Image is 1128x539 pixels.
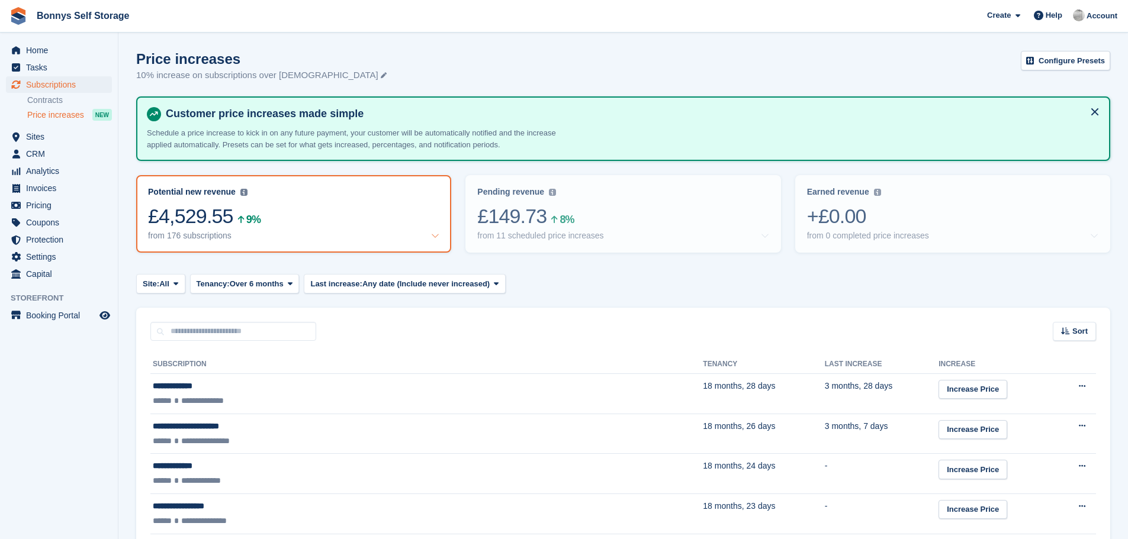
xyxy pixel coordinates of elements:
a: menu [6,76,112,93]
a: menu [6,214,112,231]
span: Tenancy: [197,278,230,290]
span: 18 months, 28 days [703,381,775,390]
span: 18 months, 23 days [703,501,775,511]
span: Over 6 months [230,278,284,290]
img: James Bonny [1073,9,1085,21]
a: menu [6,42,112,59]
span: Coupons [26,214,97,231]
img: stora-icon-8386f47178a22dfd0bd8f6a31ec36ba5ce8667c1dd55bd0f319d3a0aa187defe.svg [9,7,27,25]
a: menu [6,266,112,282]
a: Price increases NEW [27,108,112,121]
img: icon-info-grey-7440780725fd019a000dd9b08b2336e03edf1995a4989e88bcd33f0948082b44.svg [874,189,881,196]
span: 18 months, 26 days [703,421,775,431]
button: Last increase: Any date (Include never increased) [304,274,505,293]
span: Protection [26,231,97,248]
a: menu [6,180,112,196]
span: Invoices [26,180,97,196]
a: menu [6,248,112,265]
a: Earned revenue +£0.00 from 0 completed price increases [795,175,1110,253]
div: £149.73 [477,204,769,228]
div: from 11 scheduled price increases [477,231,603,241]
div: +£0.00 [807,204,1098,228]
div: Potential new revenue [148,187,236,197]
td: - [825,454,939,494]
th: Increase [939,355,1054,374]
a: Increase Price [939,500,1007,519]
span: Sort [1072,325,1088,337]
div: 8% [560,215,574,224]
span: Tasks [26,59,97,76]
td: 3 months, 28 days [825,374,939,414]
a: menu [6,163,112,179]
h4: Customer price increases made simple [161,107,1100,121]
a: menu [6,59,112,76]
th: Last increase [825,355,939,374]
span: Account [1087,10,1117,22]
a: menu [6,128,112,145]
a: menu [6,231,112,248]
a: menu [6,146,112,162]
a: menu [6,307,112,324]
span: Booking Portal [26,307,97,324]
div: from 0 completed price increases [807,231,929,241]
a: menu [6,197,112,214]
span: Capital [26,266,97,282]
span: Create [987,9,1011,21]
span: Pricing [26,197,97,214]
span: Last increase: [310,278,362,290]
div: from 176 subscriptions [148,231,232,241]
div: Earned revenue [807,187,869,197]
div: 9% [246,215,261,224]
img: icon-info-grey-7440780725fd019a000dd9b08b2336e03edf1995a4989e88bcd33f0948082b44.svg [549,189,556,196]
a: Contracts [27,95,112,106]
span: All [159,278,169,290]
span: Home [26,42,97,59]
span: Price increases [27,109,84,121]
p: Schedule a price increase to kick in on any future payment, your customer will be automatically n... [147,127,561,150]
span: Site: [143,278,159,290]
p: 10% increase on subscriptions over [DEMOGRAPHIC_DATA] [136,69,387,82]
a: Increase Price [939,420,1007,440]
span: Help [1046,9,1062,21]
div: NEW [92,109,112,121]
span: Settings [26,248,97,265]
a: Preview store [98,308,112,322]
span: Analytics [26,163,97,179]
img: icon-info-grey-7440780725fd019a000dd9b08b2336e03edf1995a4989e88bcd33f0948082b44.svg [240,189,248,196]
a: Bonnys Self Storage [32,6,134,25]
th: Tenancy [703,355,824,374]
span: 18 months, 24 days [703,461,775,470]
a: Potential new revenue £4,529.55 9% from 176 subscriptions [136,175,451,253]
div: £4,529.55 [148,204,439,228]
span: CRM [26,146,97,162]
button: Tenancy: Over 6 months [190,274,300,293]
span: Subscriptions [26,76,97,93]
a: Pending revenue £149.73 8% from 11 scheduled price increases [465,175,780,253]
button: Site: All [136,274,185,293]
td: - [825,493,939,534]
span: Any date (Include never increased) [362,278,490,290]
a: Increase Price [939,380,1007,399]
a: Configure Presets [1021,51,1110,70]
h1: Price increases [136,51,387,67]
th: Subscription [150,355,703,374]
td: 3 months, 7 days [825,414,939,454]
span: Sites [26,128,97,145]
span: Storefront [11,292,118,304]
div: Pending revenue [477,187,544,197]
a: Increase Price [939,460,1007,479]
